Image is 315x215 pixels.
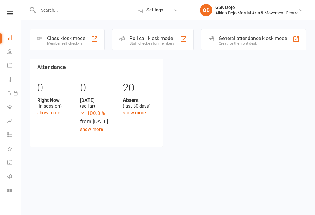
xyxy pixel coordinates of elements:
h3: Attendance [37,64,156,70]
div: Class kiosk mode [47,35,85,41]
div: (in session) [37,97,70,109]
div: from [DATE] [80,109,113,126]
div: Great for the front desk [219,41,287,46]
div: 20 [123,79,156,97]
a: Assessments [7,115,21,128]
a: What's New [7,142,21,156]
a: show more [37,110,60,116]
div: Member self check-in [47,41,85,46]
div: 0 [80,79,113,97]
input: Search... [36,6,130,14]
span: -100.0 % [80,109,113,117]
a: show more [80,127,103,132]
a: Class kiosk mode [7,184,21,198]
div: (so far) [80,97,113,109]
a: Reports [7,73,21,87]
strong: [DATE] [80,97,113,103]
strong: Absent [123,97,156,103]
div: Staff check-in for members [130,41,174,46]
div: GSK Dojo [215,5,298,10]
div: General attendance kiosk mode [219,35,287,41]
a: People [7,45,21,59]
div: Aikido Dojo Martial Arts & Movement Centre [215,10,298,16]
div: GD [200,4,212,16]
a: Calendar [7,59,21,73]
strong: Right Now [37,97,70,103]
div: Roll call kiosk mode [130,35,174,41]
div: (last 30 days) [123,97,156,109]
a: Roll call kiosk mode [7,170,21,184]
a: General attendance kiosk mode [7,156,21,170]
div: 0 [37,79,70,97]
a: Dashboard [7,31,21,45]
a: show more [123,110,146,116]
span: Settings [146,3,163,17]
